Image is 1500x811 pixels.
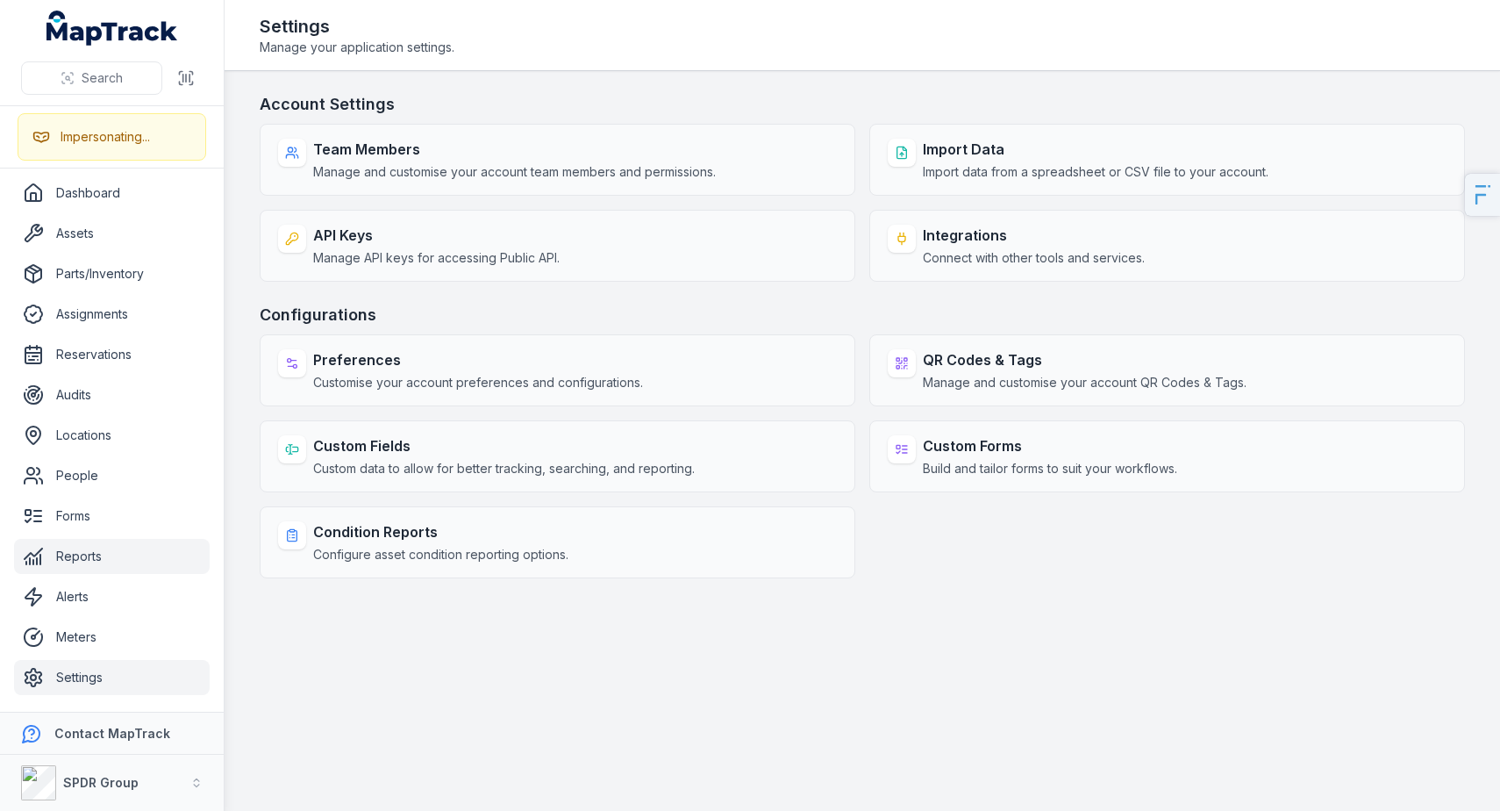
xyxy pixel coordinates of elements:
a: PreferencesCustomise your account preferences and configurations. [260,334,855,406]
a: Team MembersManage and customise your account team members and permissions. [260,124,855,196]
a: MapTrack [46,11,178,46]
span: Customise your account preferences and configurations. [313,374,643,391]
strong: Contact MapTrack [54,726,170,741]
span: Manage your application settings. [260,39,454,56]
span: Search [82,69,123,87]
span: Import data from a spreadsheet or CSV file to your account. [923,163,1268,181]
span: Build and tailor forms to suit your workflows. [923,460,1177,477]
a: QR Codes & TagsManage and customise your account QR Codes & Tags. [869,334,1465,406]
h2: Settings [260,14,454,39]
a: People [14,458,210,493]
a: Reservations [14,337,210,372]
span: Connect with other tools and services. [923,249,1145,267]
div: Impersonating... [61,128,150,146]
strong: Custom Forms [923,435,1177,456]
a: Assignments [14,297,210,332]
h3: Configurations [260,303,1465,327]
a: Parts/Inventory [14,256,210,291]
a: Meters [14,620,210,655]
strong: SPDR Group [63,775,139,790]
strong: QR Codes & Tags [923,349,1246,370]
strong: Integrations [923,225,1145,246]
h3: Account Settings [260,92,1465,117]
a: Audits [14,377,210,413]
a: Alerts [14,579,210,614]
a: Custom FormsBuild and tailor forms to suit your workflows. [869,420,1465,492]
span: Manage and customise your account QR Codes & Tags. [923,374,1246,391]
strong: Preferences [313,349,643,370]
strong: Import Data [923,139,1268,160]
strong: Team Members [313,139,716,160]
a: Custom FieldsCustom data to allow for better tracking, searching, and reporting. [260,420,855,492]
a: Settings [14,660,210,695]
strong: Custom Fields [313,435,695,456]
a: Locations [14,418,210,453]
a: Reports [14,539,210,574]
a: API KeysManage API keys for accessing Public API. [260,210,855,282]
a: Forms [14,499,210,534]
span: Manage and customise your account team members and permissions. [313,163,716,181]
button: Search [21,61,162,95]
span: Custom data to allow for better tracking, searching, and reporting. [313,460,695,477]
a: Condition ReportsConfigure asset condition reporting options. [260,506,855,578]
a: Import DataImport data from a spreadsheet or CSV file to your account. [869,124,1465,196]
strong: Condition Reports [313,521,568,542]
a: IntegrationsConnect with other tools and services. [869,210,1465,282]
span: Manage API keys for accessing Public API. [313,249,560,267]
a: Dashboard [14,176,210,211]
a: Assets [14,216,210,251]
span: Configure asset condition reporting options. [313,546,568,563]
strong: API Keys [313,225,560,246]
